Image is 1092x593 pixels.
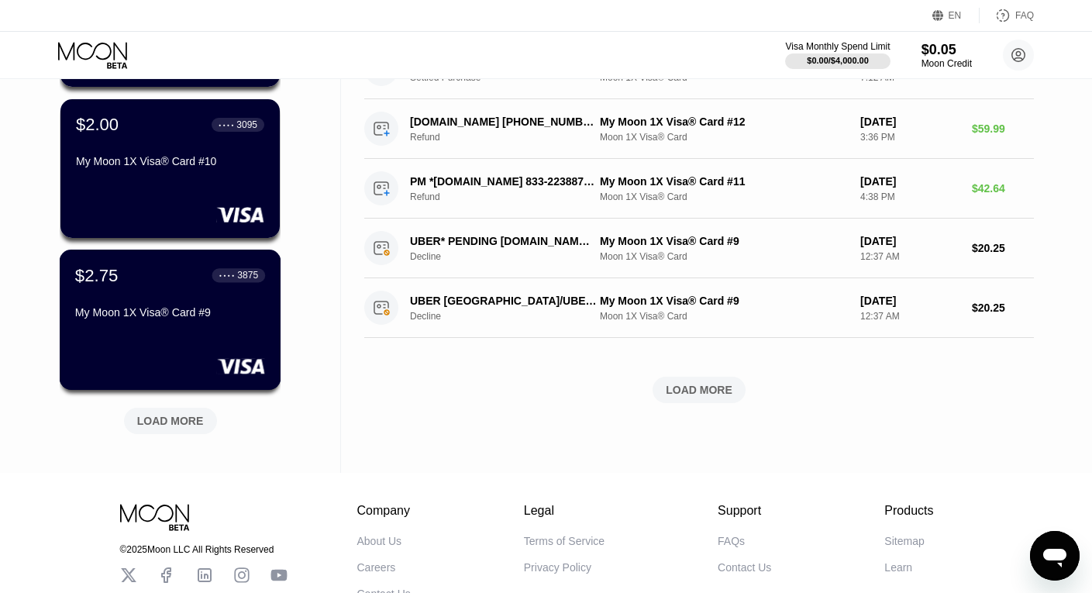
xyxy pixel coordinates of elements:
div: Moon 1X Visa® Card [600,311,848,322]
div: Moon Credit [921,58,972,69]
div: PM *[DOMAIN_NAME] 833-2238874 USRefundMy Moon 1X Visa® Card #11Moon 1X Visa® Card[DATE]4:38 PM$42.64 [364,159,1034,219]
div: $59.99 [972,122,1034,135]
div: Visa Monthly Spend Limit$0.00/$4,000.00 [785,41,890,69]
div: UBER* PENDING [DOMAIN_NAME][URL] [410,235,597,247]
div: $20.25 [972,242,1034,254]
div: Privacy Policy [524,561,591,574]
div: My Moon 1X Visa® Card #11 [600,175,848,188]
div: Careers [357,561,396,574]
div: $2.75 [75,265,119,285]
div: PM *[DOMAIN_NAME] 833-2238874 US [410,175,597,188]
div: [DATE] [860,235,959,247]
div: Legal [524,504,605,518]
div: Refund [410,132,611,143]
div: My Moon 1X Visa® Card #12 [600,115,848,128]
div: $0.05Moon Credit [921,42,972,69]
div: Learn [884,561,912,574]
div: [DATE] [860,295,959,307]
div: Refund [410,191,611,202]
div: $20.25 [972,302,1034,314]
div: FAQs [718,535,745,547]
div: LOAD MORE [137,414,204,428]
div: LOAD MORE [364,377,1034,403]
div: FAQ [1015,10,1034,21]
div: 3095 [236,119,257,130]
div: ● ● ● ● [219,122,234,127]
div: $42.64 [972,182,1034,195]
div: © 2025 Moon LLC All Rights Reserved [120,544,288,555]
div: [DATE] [860,175,959,188]
div: Products [884,504,933,518]
div: About Us [357,535,402,547]
div: EN [932,8,980,23]
div: $0.05 [921,42,972,58]
div: 3875 [237,270,258,281]
div: [DOMAIN_NAME] [PHONE_NUMBER] USRefundMy Moon 1X Visa® Card #12Moon 1X Visa® Card[DATE]3:36 PM$59.99 [364,99,1034,159]
div: Support [718,504,771,518]
div: My Moon 1X Visa® Card #10 [76,155,264,167]
div: [DATE] [860,115,959,128]
div: LOAD MORE [112,402,229,434]
div: Sitemap [884,535,924,547]
div: Terms of Service [524,535,605,547]
div: $2.00 [76,115,119,135]
div: 4:38 PM [860,191,959,202]
div: FAQ [980,8,1034,23]
div: Visa Monthly Spend Limit [785,41,890,52]
div: 3:36 PM [860,132,959,143]
div: [DOMAIN_NAME] [PHONE_NUMBER] US [410,115,597,128]
div: Contact Us [718,561,771,574]
div: My Moon 1X Visa® Card #9 [600,235,848,247]
div: ● ● ● ● [219,273,235,278]
iframe: Button to launch messaging window [1030,531,1080,581]
div: UBER [GEOGRAPHIC_DATA]/UBERTRIP [GEOGRAPHIC_DATA] [GEOGRAPHIC_DATA]DeclineMy Moon 1X Visa® Card #... [364,278,1034,338]
div: $0.00 / $4,000.00 [807,56,869,65]
div: Moon 1X Visa® Card [600,251,848,262]
div: 12:37 AM [860,251,959,262]
div: Decline [410,311,611,322]
div: Moon 1X Visa® Card [600,191,848,202]
div: Company [357,504,411,518]
div: Decline [410,251,611,262]
div: UBER [GEOGRAPHIC_DATA]/UBERTRIP [GEOGRAPHIC_DATA] [GEOGRAPHIC_DATA] [410,295,597,307]
div: LOAD MORE [666,383,732,397]
div: UBER* PENDING [DOMAIN_NAME][URL]DeclineMy Moon 1X Visa® Card #9Moon 1X Visa® Card[DATE]12:37 AM$2... [364,219,1034,278]
div: Moon 1X Visa® Card [600,132,848,143]
div: My Moon 1X Visa® Card #9 [75,306,265,319]
div: $2.00● ● ● ●3095My Moon 1X Visa® Card #10 [60,99,280,238]
div: $2.75● ● ● ●3875My Moon 1X Visa® Card #9 [60,250,280,389]
div: 12:37 AM [860,311,959,322]
div: My Moon 1X Visa® Card #9 [600,295,848,307]
div: EN [949,10,962,21]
